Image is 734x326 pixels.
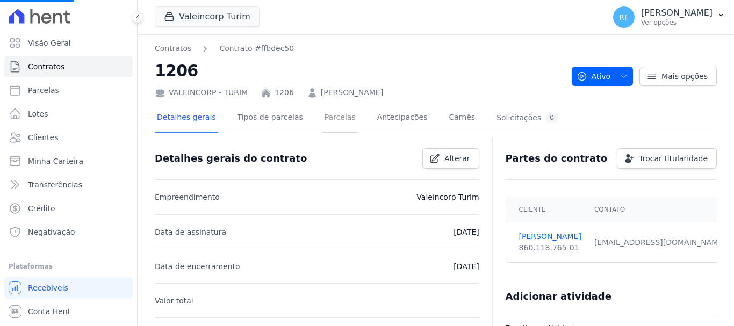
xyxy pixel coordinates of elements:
div: VALEINCORP - TURIM [155,87,248,98]
span: Transferências [28,179,82,190]
p: Valor total [155,294,193,307]
nav: Breadcrumb [155,43,563,54]
div: 860.118.765-01 [519,242,581,253]
p: [DATE] [454,260,479,273]
button: Ativo [572,67,634,86]
span: RF [619,13,629,21]
h2: 1206 [155,59,563,83]
div: Plataformas [9,260,128,273]
p: Data de assinatura [155,226,226,238]
button: Valeincorp Turim [155,6,260,27]
a: Crédito [4,198,133,219]
p: Empreendimento [155,191,220,204]
a: Contratos [155,43,191,54]
p: Data de encerramento [155,260,240,273]
a: Clientes [4,127,133,148]
span: Contratos [28,61,64,72]
a: Trocar titularidade [617,148,717,169]
a: Transferências [4,174,133,195]
a: Solicitações0 [494,104,560,133]
h3: Detalhes gerais do contrato [155,152,307,165]
a: Carnês [447,104,477,133]
a: Conta Hent [4,301,133,322]
button: RF [PERSON_NAME] Ver opções [605,2,734,32]
p: [DATE] [454,226,479,238]
span: Conta Hent [28,306,70,317]
a: Parcelas [322,104,358,133]
a: Contratos [4,56,133,77]
span: Alterar [444,153,470,164]
a: Antecipações [375,104,430,133]
h3: Adicionar atividade [506,290,611,303]
a: [PERSON_NAME] [519,231,581,242]
a: Contrato #ffbdec50 [219,43,294,54]
a: [PERSON_NAME] [321,87,383,98]
span: Clientes [28,132,58,143]
a: Minha Carteira [4,150,133,172]
div: 0 [545,113,558,123]
span: Trocar titularidade [639,153,708,164]
a: Mais opções [639,67,717,86]
span: Parcelas [28,85,59,96]
a: Lotes [4,103,133,125]
p: [PERSON_NAME] [641,8,713,18]
span: Negativação [28,227,75,237]
th: Cliente [506,197,588,222]
a: Detalhes gerais [155,104,218,133]
span: Lotes [28,108,48,119]
a: Parcelas [4,79,133,101]
p: Valeincorp Turim [416,191,479,204]
a: Alterar [422,148,479,169]
a: Recebíveis [4,277,133,299]
span: Visão Geral [28,38,71,48]
div: Solicitações [496,113,558,123]
span: Minha Carteira [28,156,83,166]
a: Tipos de parcelas [235,104,305,133]
span: Recebíveis [28,282,68,293]
a: Negativação [4,221,133,243]
a: 1206 [275,87,294,98]
h3: Partes do contrato [506,152,608,165]
a: Visão Geral [4,32,133,54]
span: Mais opções [661,71,708,82]
p: Ver opções [641,18,713,27]
span: Crédito [28,203,55,214]
nav: Breadcrumb [155,43,294,54]
span: Ativo [577,67,611,86]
